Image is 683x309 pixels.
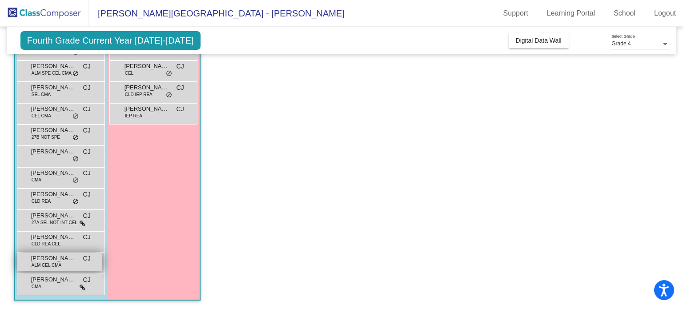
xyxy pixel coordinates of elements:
span: CEL CMA [32,112,51,119]
button: Digital Data Wall [509,32,569,48]
a: School [607,6,643,20]
span: ALM SPE CEL CMA [32,70,72,76]
span: CLD IEP REA [125,91,153,98]
span: CJ [83,83,91,92]
a: Learning Portal [540,6,603,20]
span: CJ [83,190,91,199]
span: CJ [83,254,91,263]
span: [PERSON_NAME] [31,254,76,263]
span: do_not_disturb_alt [166,92,172,99]
span: do_not_disturb_alt [72,113,79,120]
span: [PERSON_NAME] [31,169,76,177]
a: Support [496,6,535,20]
span: do_not_disturb_alt [72,134,79,141]
span: CEL [125,70,133,76]
span: 27B NOT SPE [32,134,60,140]
span: [PERSON_NAME] [125,104,169,113]
span: CMA [32,177,41,183]
span: CJ [83,126,91,135]
span: do_not_disturb_alt [72,198,79,205]
span: CJ [83,147,91,157]
span: [PERSON_NAME] [31,126,76,135]
span: [PERSON_NAME] [31,233,76,241]
span: [PERSON_NAME] [125,83,169,92]
span: CJ [83,62,91,71]
span: do_not_disturb_alt [72,156,79,163]
span: ALM CEL CMA [32,262,61,269]
span: [PERSON_NAME] [31,62,76,71]
span: CJ [177,83,184,92]
span: [PERSON_NAME] [31,147,76,156]
span: CLD REA CEL [32,241,60,247]
span: do_not_disturb_alt [72,177,79,184]
span: [PERSON_NAME] [31,104,76,113]
span: CMA [32,283,41,290]
span: CJ [83,275,91,285]
span: [PERSON_NAME] [125,62,169,71]
a: Logout [647,6,683,20]
span: do_not_disturb_alt [166,70,172,77]
span: [PERSON_NAME] [31,190,76,199]
span: 27A SEL NOT INT CEL [32,219,77,226]
span: CJ [83,233,91,242]
span: Digital Data Wall [516,37,562,44]
span: do_not_disturb_alt [72,70,79,77]
span: SEL CMA [32,91,51,98]
span: [PERSON_NAME] [31,211,76,220]
span: CJ [83,169,91,178]
span: CJ [83,211,91,221]
span: Fourth Grade Current Year [DATE]-[DATE] [20,31,201,50]
span: [PERSON_NAME][GEOGRAPHIC_DATA] - [PERSON_NAME] [89,6,345,20]
span: IEP REA [125,112,142,119]
span: Grade 4 [611,40,631,47]
span: CJ [83,104,91,114]
span: [PERSON_NAME] [31,275,76,284]
span: CJ [177,104,184,114]
span: CLD REA [32,198,51,205]
span: CJ [177,62,184,71]
span: [PERSON_NAME] [31,83,76,92]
